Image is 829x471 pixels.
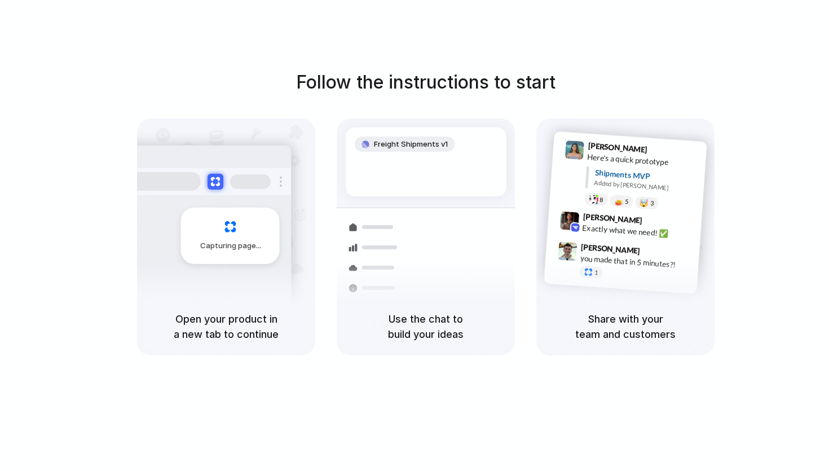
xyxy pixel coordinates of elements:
[640,199,649,207] div: 🤯
[374,139,448,150] span: Freight Shipments v1
[296,69,555,96] h1: Follow the instructions to start
[594,178,698,195] div: Added by [PERSON_NAME]
[350,311,501,342] h5: Use the chat to build your ideas
[151,311,302,342] h5: Open your product in a new tab to continue
[594,166,699,185] div: Shipments MVP
[587,151,700,170] div: Here's a quick prototype
[651,144,674,158] span: 9:41 AM
[581,240,641,257] span: [PERSON_NAME]
[588,139,647,156] span: [PERSON_NAME]
[625,198,629,204] span: 5
[594,270,598,276] span: 1
[200,240,263,252] span: Capturing page
[580,252,693,271] div: you made that in 5 minutes?!
[643,246,667,259] span: 9:47 AM
[550,311,701,342] h5: Share with your team and customers
[650,200,654,206] span: 3
[582,222,695,241] div: Exactly what we need! ✅
[583,210,642,226] span: [PERSON_NAME]
[599,196,603,203] span: 8
[646,215,669,229] span: 9:42 AM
